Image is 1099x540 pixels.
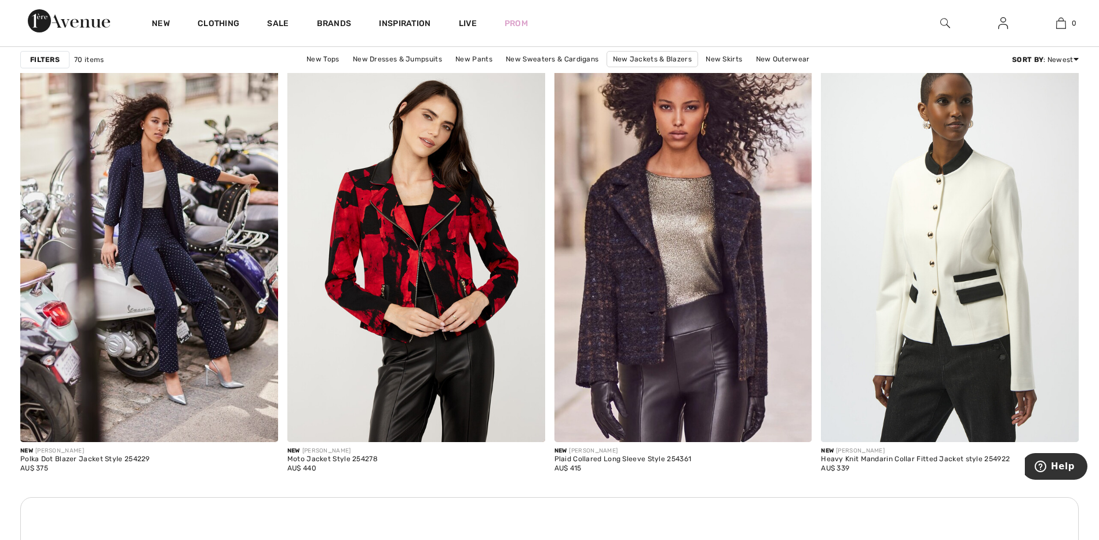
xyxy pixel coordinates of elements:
img: Polka Dot Blazer Jacket Style 254229. Navy [20,55,278,442]
span: AU$ 339 [821,464,849,472]
a: New Skirts [700,52,748,67]
div: [PERSON_NAME] [821,447,1010,455]
div: Moto Jacket Style 254278 [287,455,378,464]
a: 0 [1032,16,1089,30]
div: Heavy Knit Mandarin Collar Fitted Jacket style 254922 [821,455,1010,464]
a: Sale [267,19,289,31]
a: New Pants [450,52,498,67]
div: Plaid Collared Long Sleeve Style 254361 [554,455,692,464]
span: 0 [1072,18,1076,28]
div: Polka Dot Blazer Jacket Style 254229 [20,455,150,464]
iframe: Opens a widget where you can find more information [1025,453,1087,482]
img: search the website [940,16,950,30]
img: Plaid Collared Long Sleeve Style 254361. Navy/copper [554,55,812,442]
strong: Sort By [1012,56,1043,64]
span: New [287,447,300,454]
a: New Tops [301,52,345,67]
img: Heavy Knit Mandarin Collar Fitted Jacket style 254922. Vanilla/Black [821,55,1079,442]
span: Inspiration [379,19,430,31]
img: 1ère Avenue [28,9,110,32]
div: : Newest [1012,54,1079,65]
span: AU$ 440 [287,464,316,472]
span: 70 items [74,54,104,65]
strong: Filters [30,54,60,65]
a: Brands [317,19,352,31]
a: Live [459,17,477,30]
div: [PERSON_NAME] [20,447,150,455]
a: Sign In [989,16,1017,31]
a: Prom [505,17,528,30]
a: Clothing [198,19,239,31]
img: My Bag [1056,16,1066,30]
span: AU$ 415 [554,464,582,472]
div: [PERSON_NAME] [554,447,692,455]
span: New [20,447,33,454]
img: My Info [998,16,1008,30]
a: New [152,19,170,31]
img: Moto Jacket Style 254278. Red/black [287,55,545,442]
a: New Dresses & Jumpsuits [347,52,448,67]
a: New Jackets & Blazers [607,51,698,67]
span: AU$ 375 [20,464,48,472]
span: New [821,447,834,454]
span: New [554,447,567,454]
a: New Outerwear [750,52,816,67]
a: New Sweaters & Cardigans [500,52,604,67]
div: [PERSON_NAME] [287,447,378,455]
